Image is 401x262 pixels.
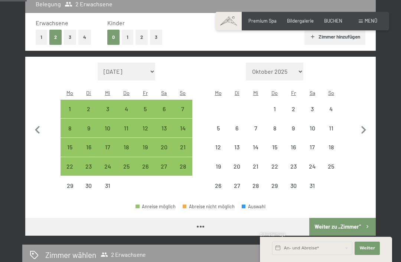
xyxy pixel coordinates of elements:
div: Anreise nicht möglich [209,157,228,176]
div: Sun Jan 11 2026 [322,119,340,137]
div: Sun Jan 25 2026 [322,157,340,176]
div: Anreise nicht möglich [61,176,79,195]
div: 17 [99,144,116,162]
div: Anreise nicht möglich [265,138,284,157]
div: Wed Dec 17 2025 [98,138,117,157]
div: Anreise möglich [154,138,173,157]
div: 22 [266,163,283,181]
button: Weiter zu „Zimmer“ [309,218,376,236]
div: Tue Dec 23 2025 [79,157,98,176]
button: 3 [64,30,76,45]
div: 3 [304,106,321,123]
div: 5 [209,125,227,143]
div: 4 [118,106,135,123]
div: Anreise nicht möglich [284,100,303,119]
div: 27 [155,163,173,181]
div: Anreise möglich [98,119,117,137]
h2: Zimmer wählen [45,249,96,260]
div: Fri Jan 09 2026 [284,119,303,137]
span: Schnellanfrage [260,232,286,237]
div: 22 [61,163,79,181]
div: Sat Dec 27 2025 [154,157,173,176]
button: 2 [136,30,148,45]
div: Anreise möglich [136,119,155,137]
div: 10 [99,125,116,143]
div: Anreise möglich [61,100,79,119]
div: 21 [247,163,265,181]
button: 3 [150,30,162,45]
div: Mon Dec 08 2025 [61,119,79,137]
div: 13 [155,125,173,143]
div: Wed Jan 07 2026 [247,119,265,137]
div: 28 [174,163,192,181]
div: Sat Dec 06 2025 [154,100,173,119]
div: Abreise nicht möglich [183,204,235,209]
div: Fri Dec 05 2025 [136,100,155,119]
abbr: Donnerstag [271,90,278,96]
div: Mon Jan 19 2026 [209,157,228,176]
div: Wed Dec 03 2025 [98,100,117,119]
div: Auswahl [242,204,265,209]
span: Bildergalerie [287,18,314,24]
div: 29 [61,183,79,200]
div: Anreise nicht möglich [247,138,265,157]
div: 31 [99,183,116,200]
button: 4 [78,30,91,45]
div: Anreise nicht möglich [228,157,247,176]
div: Anreise nicht möglich [322,119,340,137]
abbr: Dienstag [86,90,91,96]
div: Tue Jan 20 2026 [228,157,247,176]
div: Anreise nicht möglich [284,138,303,157]
div: 31 [304,183,321,200]
div: Anreise möglich [173,100,192,119]
div: 29 [266,183,283,200]
div: 30 [80,183,98,200]
div: Tue Dec 02 2025 [79,100,98,119]
div: Anreise möglich [98,100,117,119]
div: Mon Jan 26 2026 [209,176,228,195]
div: Thu Jan 15 2026 [265,138,284,157]
div: Anreise nicht möglich [247,119,265,137]
div: Anreise nicht möglich [265,119,284,137]
div: Anreise möglich [136,138,155,157]
abbr: Montag [215,90,222,96]
span: Weiter [359,245,375,251]
div: Mon Jan 05 2026 [209,119,228,137]
button: 2 [49,30,62,45]
div: 14 [247,144,265,162]
div: Mon Dec 01 2025 [61,100,79,119]
div: Tue Dec 30 2025 [79,176,98,195]
span: 2 Erwachsene [101,251,146,258]
div: Anreise nicht möglich [284,157,303,176]
div: Anreise möglich [136,157,155,176]
abbr: Samstag [310,90,315,96]
div: 14 [174,125,192,143]
abbr: Mittwoch [253,90,258,96]
div: 16 [80,144,98,162]
div: Anreise nicht möglich [228,176,247,195]
abbr: Donnerstag [123,90,130,96]
div: Thu Jan 22 2026 [265,157,284,176]
div: Thu Dec 11 2025 [117,119,136,137]
button: 1 [36,30,47,45]
button: Zimmer hinzufügen [304,29,365,45]
div: 9 [285,125,302,143]
div: 12 [209,144,227,162]
div: 26 [209,183,227,200]
div: Sat Jan 10 2026 [303,119,322,137]
a: Premium Spa [248,18,277,24]
div: 3 [99,106,116,123]
div: Anreise nicht möglich [209,176,228,195]
div: 15 [61,144,79,162]
div: 19 [137,144,154,162]
div: Anreise nicht möglich [322,157,340,176]
abbr: Mittwoch [105,90,110,96]
abbr: Freitag [291,90,296,96]
div: 25 [322,163,340,181]
div: Thu Dec 25 2025 [117,157,136,176]
div: 15 [266,144,283,162]
div: Tue Jan 27 2026 [228,176,247,195]
span: Kinder [107,19,125,26]
div: 8 [61,125,79,143]
div: 11 [322,125,340,143]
